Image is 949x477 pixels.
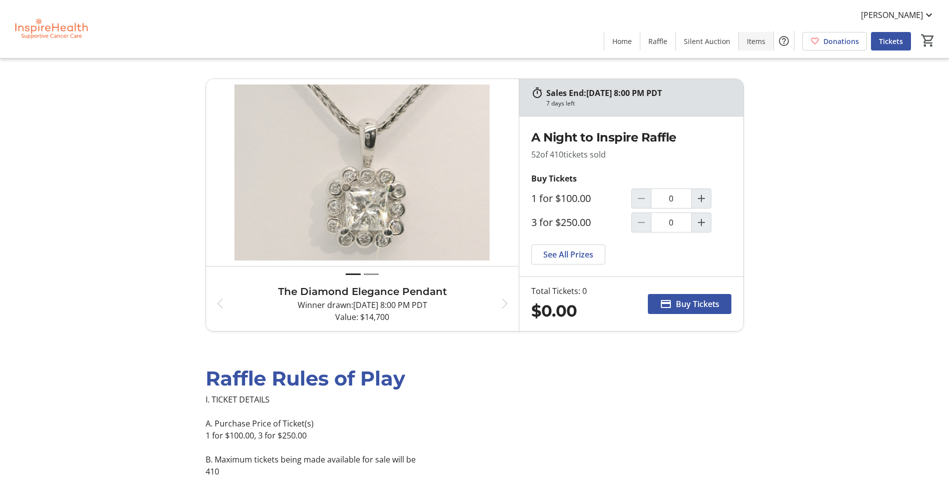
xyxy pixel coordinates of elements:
[648,36,667,46] span: Raffle
[206,453,744,465] p: B. Maximum tickets being made available for sale will be
[739,32,773,50] a: Items
[531,148,731,160] p: 52 tickets sold
[234,299,491,311] p: Winner drawn:
[861,9,923,21] span: [PERSON_NAME]
[853,7,943,23] button: [PERSON_NAME]
[531,285,587,297] div: Total Tickets: 0
[684,36,730,46] span: Silent Auction
[919,31,937,49] button: Cart
[353,299,427,310] span: [DATE] 8:00 PM PDT
[546,99,575,108] div: 7 days left
[6,4,95,54] img: InspireHealth Supportive Cancer Care's Logo
[206,393,744,405] p: I. TICKET DETAILS
[612,36,632,46] span: Home
[648,294,731,314] button: Buy Tickets
[346,268,361,280] button: Draw 1
[747,36,765,46] span: Items
[676,298,719,310] span: Buy Tickets
[206,429,744,441] p: 1 for $100.00, 3 for $250.00
[531,128,731,146] h2: A Night to Inspire Raffle
[540,149,563,160] span: of 410
[879,36,903,46] span: Tickets
[206,363,744,393] div: Raffle Rules of Play
[802,32,867,50] a: Donations
[531,173,577,184] strong: Buy Tickets
[234,284,491,299] h3: The Diamond Elegance Pendant
[604,32,640,50] a: Home
[586,87,662,98] span: [DATE] 8:00 PM PDT
[543,248,593,260] span: See All Prizes
[364,268,379,280] button: Draw 2
[692,213,711,232] button: Increment by one
[676,32,738,50] a: Silent Auction
[871,32,911,50] a: Tickets
[640,32,675,50] a: Raffle
[206,79,519,266] img: The Diamond Elegance Pendant
[531,216,591,228] label: 3 for $250.00
[823,36,859,46] span: Donations
[531,244,605,264] a: See All Prizes
[774,31,794,51] button: Help
[206,417,744,429] p: A. Purchase Price of Ticket(s)
[531,192,591,204] label: 1 for $100.00
[546,87,586,98] span: Sales End:
[692,189,711,208] button: Increment by one
[531,299,587,323] div: $0.00
[234,311,491,323] p: Value: $14,700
